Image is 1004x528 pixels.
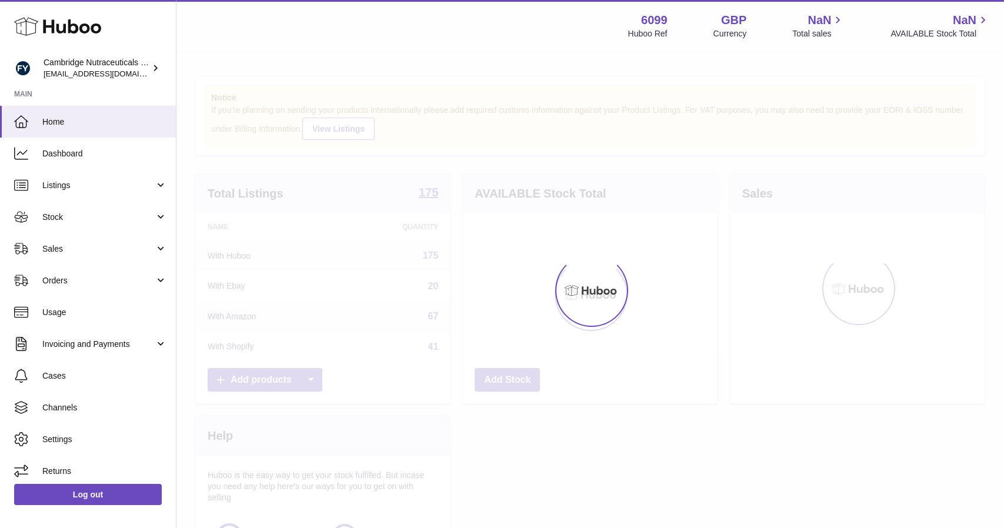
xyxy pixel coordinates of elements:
[42,212,155,223] span: Stock
[713,28,747,39] div: Currency
[42,466,167,477] span: Returns
[890,12,990,39] a: NaN AVAILABLE Stock Total
[792,12,845,39] a: NaN Total sales
[14,59,32,77] img: huboo@camnutra.com
[42,402,167,413] span: Channels
[42,180,155,191] span: Listings
[42,116,167,128] span: Home
[42,275,155,286] span: Orders
[721,12,746,28] strong: GBP
[44,69,173,78] span: [EMAIL_ADDRESS][DOMAIN_NAME]
[44,57,149,79] div: Cambridge Nutraceuticals Ltd
[42,148,167,159] span: Dashboard
[641,12,668,28] strong: 6099
[808,12,831,28] span: NaN
[42,434,167,445] span: Settings
[42,339,155,350] span: Invoicing and Payments
[42,370,167,382] span: Cases
[890,28,990,39] span: AVAILABLE Stock Total
[42,307,167,318] span: Usage
[628,28,668,39] div: Huboo Ref
[953,12,976,28] span: NaN
[792,28,845,39] span: Total sales
[14,484,162,505] a: Log out
[42,243,155,255] span: Sales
